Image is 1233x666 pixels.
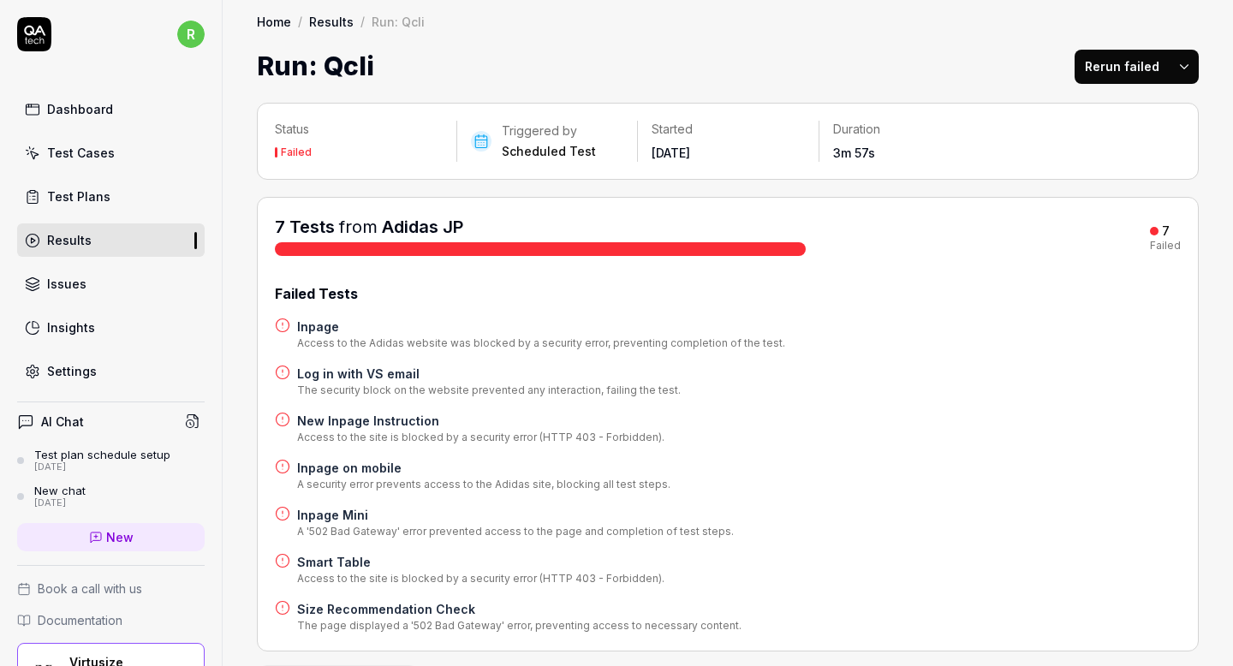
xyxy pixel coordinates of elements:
[106,528,134,546] span: New
[652,146,690,160] time: [DATE]
[17,311,205,344] a: Insights
[275,283,1181,304] div: Failed Tests
[297,459,670,477] a: Inpage on mobile
[38,611,122,629] span: Documentation
[297,618,742,633] div: The page displayed a '502 Bad Gateway' error, preventing access to necessary content.
[297,600,742,618] a: Size Recommendation Check
[17,580,205,598] a: Book a call with us
[47,231,92,249] div: Results
[17,223,205,257] a: Results
[297,553,664,571] a: Smart Table
[47,187,110,205] div: Test Plans
[297,571,664,586] div: Access to the site is blocked by a security error (HTTP 403 - Forbidden).
[17,136,205,169] a: Test Cases
[502,143,596,160] div: Scheduled Test
[652,121,805,138] p: Started
[372,13,425,30] div: Run: Qcli
[382,217,463,237] a: Adidas JP
[309,13,354,30] a: Results
[38,580,142,598] span: Book a call with us
[297,430,664,445] div: Access to the site is blocked by a security error (HTTP 403 - Forbidden).
[297,365,681,383] a: Log in with VS email
[47,275,86,293] div: Issues
[339,217,378,237] span: from
[257,13,291,30] a: Home
[360,13,365,30] div: /
[275,217,335,237] span: 7 Tests
[34,497,86,509] div: [DATE]
[833,121,986,138] p: Duration
[47,362,97,380] div: Settings
[297,524,734,539] div: A '502 Bad Gateway' error prevented access to the page and completion of test steps.
[17,354,205,388] a: Settings
[1150,241,1181,251] div: Failed
[833,146,875,160] time: 3m 57s
[34,461,170,473] div: [DATE]
[17,267,205,300] a: Issues
[177,21,205,48] span: r
[257,47,374,86] h1: Run: Qcli
[177,17,205,51] button: r
[47,318,95,336] div: Insights
[17,448,205,473] a: Test plan schedule setup[DATE]
[297,383,681,398] div: The security block on the website prevented any interaction, failing the test.
[298,13,302,30] div: /
[297,506,734,524] a: Inpage Mini
[275,121,443,138] p: Status
[34,484,86,497] div: New chat
[41,413,84,431] h4: AI Chat
[47,144,115,162] div: Test Cases
[17,523,205,551] a: New
[17,484,205,509] a: New chat[DATE]
[281,147,312,158] div: Failed
[1075,50,1170,84] button: Rerun failed
[297,318,785,336] a: Inpage
[34,448,170,461] div: Test plan schedule setup
[297,477,670,492] div: A security error prevents access to the Adidas site, blocking all test steps.
[297,336,785,351] div: Access to the Adidas website was blocked by a security error, preventing completion of the test.
[502,122,596,140] div: Triggered by
[1162,223,1170,239] div: 7
[17,180,205,213] a: Test Plans
[17,92,205,126] a: Dashboard
[47,100,113,118] div: Dashboard
[297,412,664,430] a: New Inpage Instruction
[17,611,205,629] a: Documentation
